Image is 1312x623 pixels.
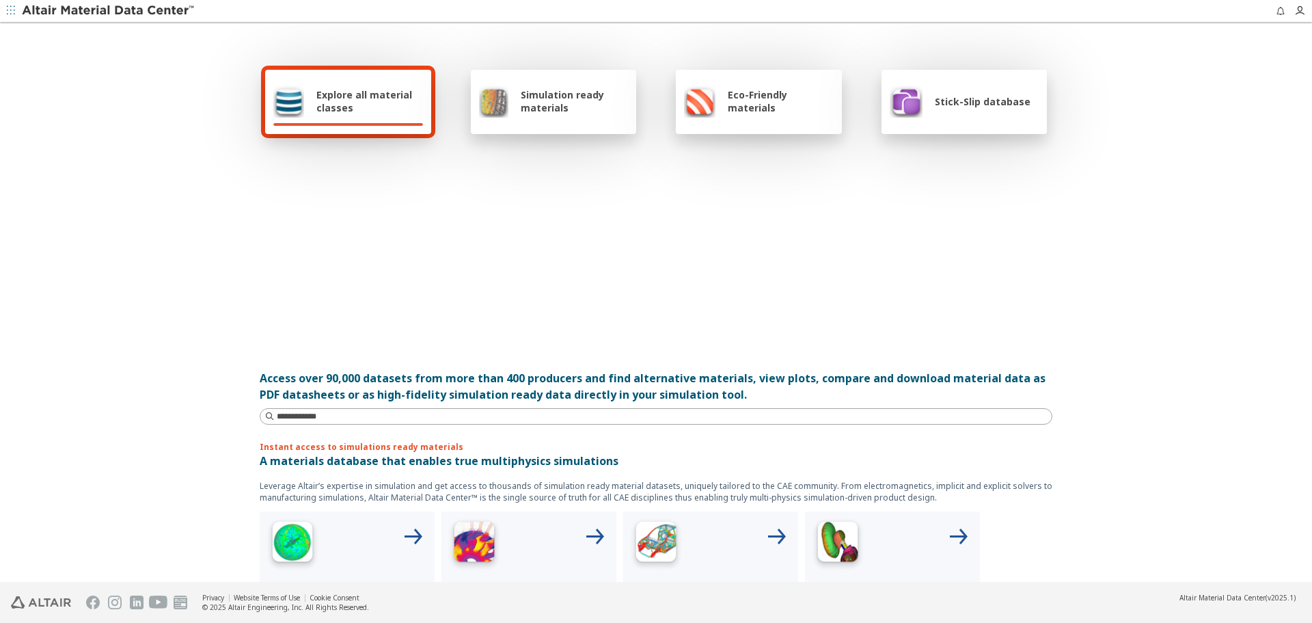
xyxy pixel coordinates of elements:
[728,88,833,114] span: Eco-Friendly materials
[521,88,628,114] span: Simulation ready materials
[1179,593,1296,602] div: (v2025.1)
[890,85,922,118] img: Stick-Slip database
[316,88,423,114] span: Explore all material classes
[265,517,320,572] img: High Frequency Icon
[1179,593,1266,602] span: Altair Material Data Center
[22,4,196,18] img: Altair Material Data Center
[260,441,1052,453] p: Instant access to simulations ready materials
[810,517,865,572] img: Crash Analyses Icon
[11,596,71,609] img: Altair Engineering
[447,517,502,572] img: Low Frequency Icon
[202,602,369,612] div: © 2025 Altair Engineering, Inc. All Rights Reserved.
[260,370,1052,403] div: Access over 90,000 datasets from more than 400 producers and find alternative materials, view plo...
[260,480,1052,503] p: Leverage Altair’s expertise in simulation and get access to thousands of simulation ready materia...
[684,85,715,118] img: Eco-Friendly materials
[202,593,224,602] a: Privacy
[234,593,300,602] a: Website Terms of Use
[479,85,508,118] img: Simulation ready materials
[260,453,1052,469] p: A materials database that enables true multiphysics simulations
[935,95,1030,108] span: Stick-Slip database
[310,593,359,602] a: Cookie Consent
[273,85,304,118] img: Explore all material classes
[629,517,683,572] img: Structural Analyses Icon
